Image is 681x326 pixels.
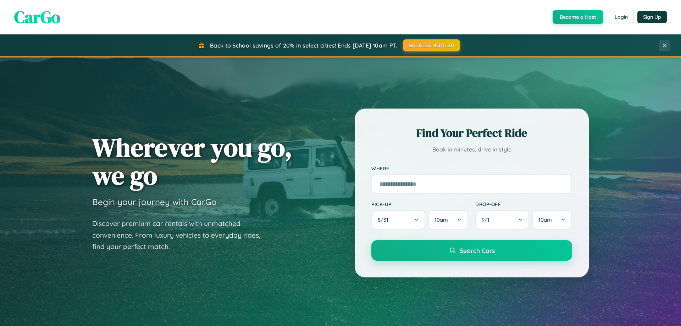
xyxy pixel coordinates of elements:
span: 8 / 31 [378,216,392,223]
span: Back to School savings of 20% in select cities! Ends [DATE] 10am PT. [210,42,397,49]
h2: Find Your Perfect Ride [371,125,572,141]
span: CarGo [14,5,60,29]
button: Sign Up [637,11,667,23]
label: Pick-up [371,201,468,207]
span: 10am [538,216,552,223]
span: 9 / 1 [482,216,493,223]
button: 9/1 [475,210,529,230]
button: 8/31 [371,210,425,230]
h3: Begin your journey with CarGo [92,197,217,207]
button: 10am [532,210,572,230]
p: Book in minutes, drive in style [371,144,572,155]
button: Login [609,11,634,23]
button: BACK2SCHOOL20 [403,39,460,51]
label: Drop-off [475,201,572,207]
button: Become a Host [553,10,603,24]
button: 10am [428,210,468,230]
label: Where [371,165,572,171]
h1: Wherever you go, we go [92,133,292,189]
button: Search Cars [371,240,572,261]
span: Search Cars [460,247,495,254]
span: 10am [434,216,448,223]
p: Discover premium car rentals with unmatched convenience. From luxury vehicles to everyday rides, ... [92,218,270,253]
